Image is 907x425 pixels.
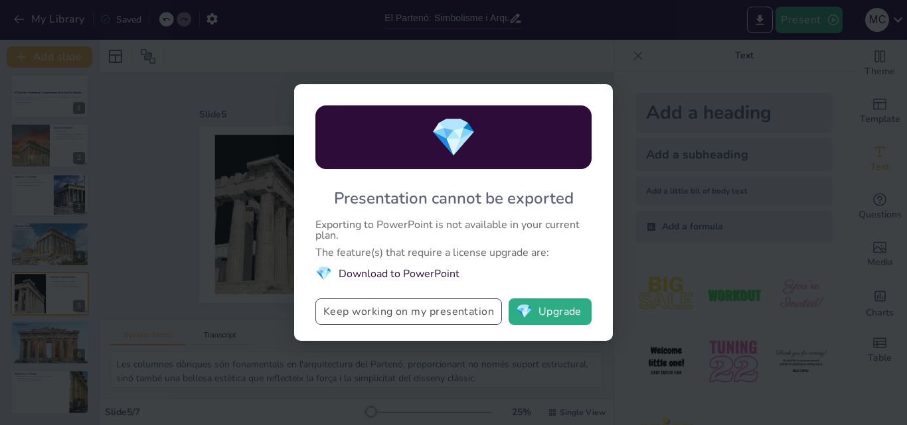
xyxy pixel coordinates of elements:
[315,219,592,241] div: Exporting to PowerPoint is not available in your current plan.
[509,298,592,325] button: diamondUpgrade
[334,188,574,209] div: Presentation cannot be exported
[430,112,477,163] span: diamond
[516,305,533,318] span: diamond
[315,298,502,325] button: Keep working on my presentation
[315,265,332,282] span: diamond
[315,265,592,282] li: Download to PowerPoint
[315,247,592,258] div: The feature(s) that require a license upgrade are:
